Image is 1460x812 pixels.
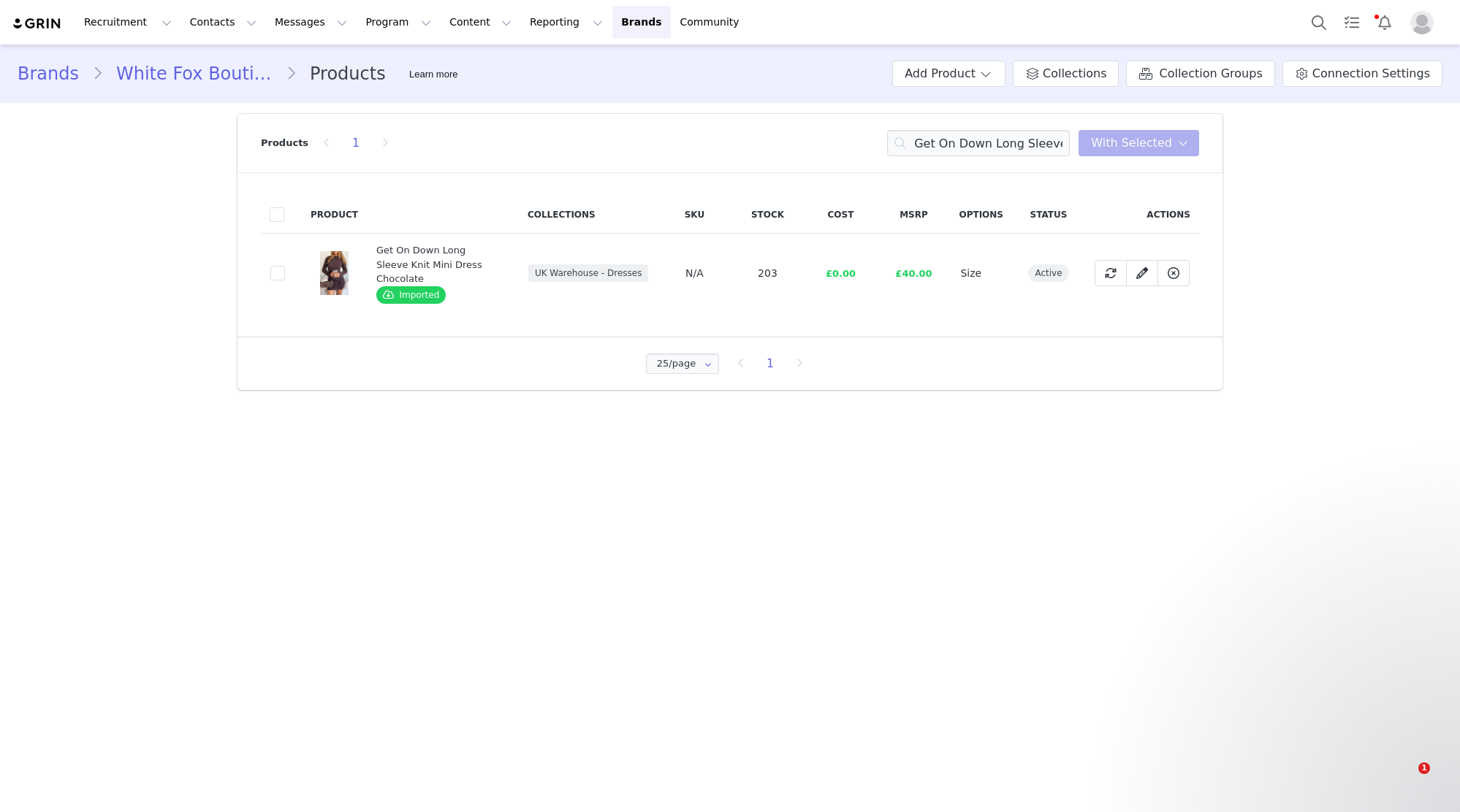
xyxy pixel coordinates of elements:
[320,251,349,295] img: white-fox-get-on-down-long-sleeve-knit-mini-dress-chocolate.6.08.25.01.jpg
[1153,670,1445,773] iframe: Intercom notifications message
[103,61,286,87] a: White Fox Boutique [GEOGRAPHIC_DATA]
[441,6,520,39] button: Content
[1085,196,1199,234] th: Actions
[1388,762,1423,797] iframe: Intercom live chat
[75,6,180,39] button: Recruitment
[1418,762,1430,774] span: 1
[406,67,460,82] div: Tooltip anchor
[887,130,1070,156] input: Search products
[1012,196,1085,234] th: Status
[357,6,440,39] button: Program
[1369,6,1401,39] button: Notifications
[1126,61,1274,87] a: Collection Groups
[1303,6,1335,39] button: Search
[804,196,877,234] th: Cost
[1159,65,1262,83] span: Collection Groups
[528,264,649,282] span: UK Warehouse - Dresses
[895,268,932,279] span: £40.00
[181,6,265,39] button: Contacts
[612,6,670,39] a: Brands
[758,267,777,279] span: 203
[519,196,658,234] th: Collections
[266,6,356,39] button: Messages
[877,196,950,234] th: MSRP
[1336,6,1368,39] a: Tasks
[826,268,856,279] span: £0.00
[261,136,308,150] p: Products
[1043,65,1106,83] span: Collections
[1312,65,1430,83] span: Connection Settings
[302,196,367,234] th: Product
[1410,11,1434,34] img: placeholder-profile.jpg
[1028,264,1068,282] span: active
[892,61,1005,87] button: Add Product
[376,243,496,286] div: Get On Down Long Sleeve Knit Mini Dress Chocolate
[1402,11,1448,34] button: Profile
[960,266,1002,281] div: Size
[376,286,446,304] span: Imported
[759,353,781,374] li: 1
[685,267,704,279] span: N/A
[950,196,1012,234] th: Options
[646,353,719,374] input: Select
[672,6,755,39] a: Community
[731,196,804,234] th: Stock
[658,196,731,234] th: SKU
[1013,61,1119,87] a: Collections
[18,61,92,87] a: Brands
[1079,130,1199,156] button: With Selected
[345,133,367,153] li: 1
[521,6,612,39] button: Reporting
[1282,61,1442,87] a: Connection Settings
[12,17,63,31] img: grin logo
[1091,134,1172,152] span: With Selected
